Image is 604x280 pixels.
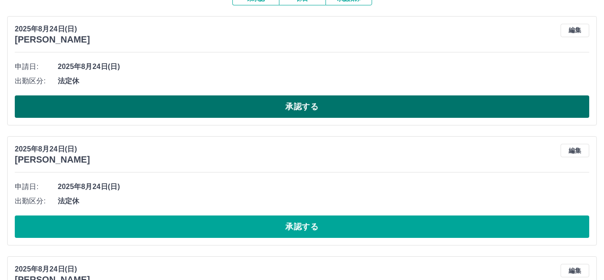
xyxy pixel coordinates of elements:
[15,264,90,275] p: 2025年8月24日(日)
[15,196,58,207] span: 出勤区分:
[15,215,589,238] button: 承認する
[15,144,90,155] p: 2025年8月24日(日)
[15,76,58,86] span: 出勤区分:
[58,181,589,192] span: 2025年8月24日(日)
[15,34,90,45] h3: [PERSON_NAME]
[561,144,589,157] button: 編集
[15,61,58,72] span: 申請日:
[58,76,589,86] span: 法定休
[561,264,589,277] button: 編集
[561,24,589,37] button: 編集
[58,196,589,207] span: 法定休
[15,95,589,118] button: 承認する
[15,155,90,165] h3: [PERSON_NAME]
[58,61,589,72] span: 2025年8月24日(日)
[15,24,90,34] p: 2025年8月24日(日)
[15,181,58,192] span: 申請日:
